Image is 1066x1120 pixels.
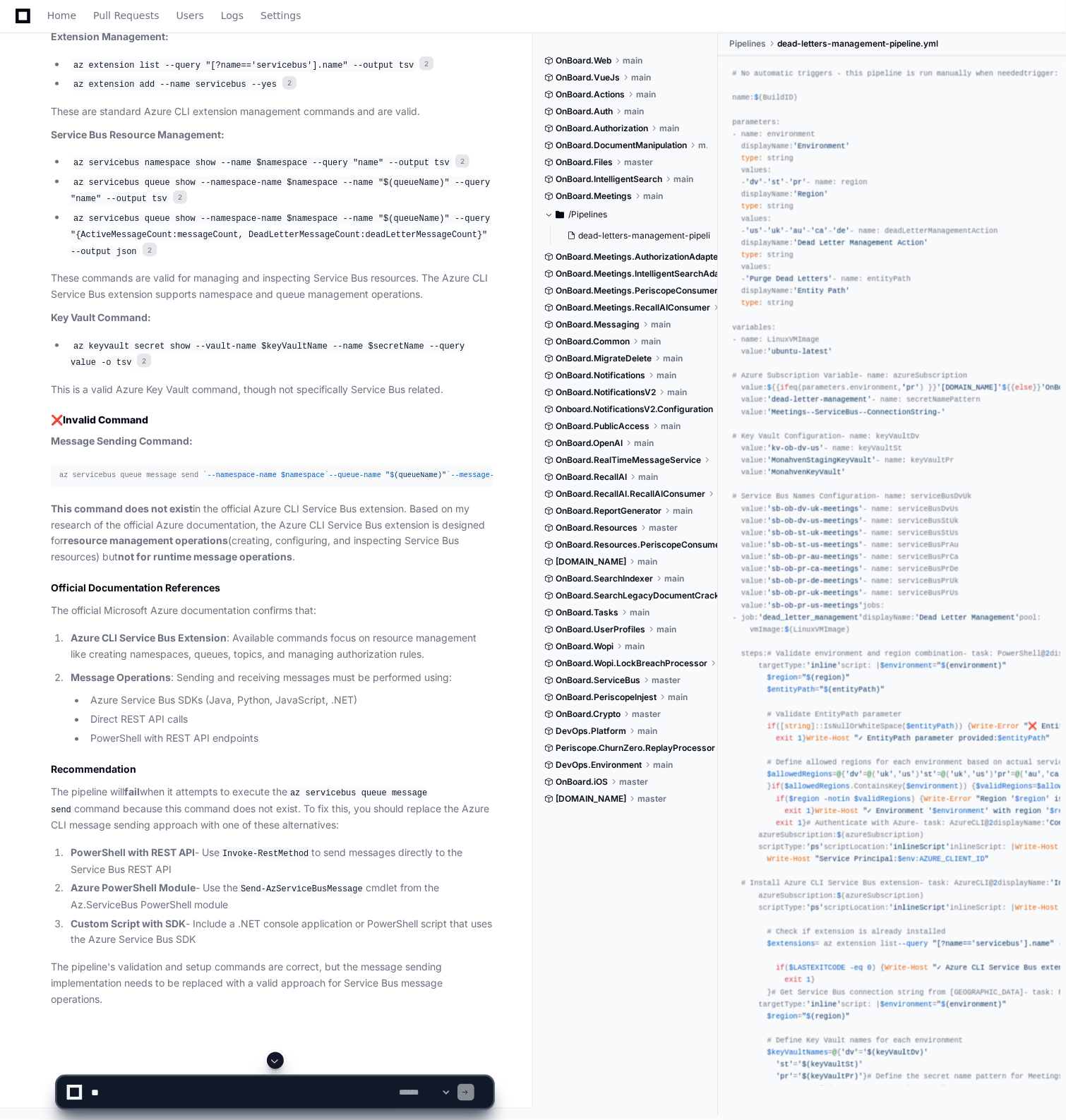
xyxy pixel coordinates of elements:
[619,776,648,788] span: master
[941,1000,945,1008] span: $
[867,771,871,779] span: @
[556,174,662,185] span: OnBoard.IntelligentSearch
[880,661,933,670] span: $environment
[806,976,810,984] span: 1
[971,771,989,779] span: 'us'
[51,311,151,323] strong: Key Vault Command:
[789,178,806,186] span: 'pr'
[137,354,151,368] span: 2
[767,601,863,610] span: 'sb-ob-pr-us-meetings'
[71,918,186,930] strong: Custom Script with SDK
[806,1000,841,1008] span: 'inline'
[732,432,841,440] span: # Key Vault Configuration
[789,795,819,803] span: $region
[71,631,493,663] p: : Available commands focus on resource management like creating namespaces, queues, topics, and m...
[556,206,564,223] svg: Directory
[556,471,627,483] span: OnBoard.RecallAI
[51,582,493,596] h2: Official Documentation References
[937,384,1002,392] span: '[DOMAIN_NAME]'
[784,783,849,791] span: $allowedRegions
[556,488,705,500] span: OnBoard.RecallAI.RecallAIConsumer
[637,725,657,737] span: main
[767,444,824,452] span: 'kv-ob-dv-us'
[767,227,785,235] span: 'uk'
[846,771,863,779] span: 'dv'
[637,556,657,567] span: main
[556,793,626,805] span: [DOMAIN_NAME]
[767,408,946,416] span: 'Meetings--ServiceBus--ConnectionString-'
[798,734,802,742] span: 1
[636,89,656,100] span: main
[741,203,759,211] span: type
[876,771,894,779] span: 'uk'
[767,855,811,863] span: Write-Host
[632,709,661,720] span: master
[767,178,785,186] span: 'st'
[941,771,945,779] span: @
[767,456,876,464] span: 'MonahvenStagingKeyVault'
[66,845,493,878] li: - Use to send messages directly to the Service Bus REST API
[815,807,858,815] span: Write-Host
[59,470,484,482] div: az servicebus queue message send ` ` ` ` ` (( | { })
[51,763,493,777] h2: Recommendation
[784,976,802,984] span: exit
[741,879,920,888] span: # Install Azure CLI Service Bus extension
[649,522,678,534] span: master
[556,285,718,296] span: OnBoard.Meetings.PeriscopeConsumer
[568,209,607,220] span: /Pipelines
[51,785,493,834] p: The pipeline will when it attempts to execute the command because this command does not exist. To...
[880,1000,933,1008] span: $environment
[176,11,204,20] span: Users
[51,788,427,817] code: az servicebus queue message send
[767,722,776,730] span: if
[923,795,971,803] span: Write-Error
[260,11,301,20] span: Settings
[837,771,841,779] span: @
[767,347,832,356] span: 'ubuntu-latest'
[789,227,806,235] span: 'au'
[889,903,950,912] span: 'inlineScript'
[455,155,469,169] span: 2
[745,178,763,186] span: 'dv'
[832,1048,837,1056] span: @
[556,607,618,618] span: OnBoard.Tasks
[784,625,789,634] span: $
[806,807,810,815] span: 1
[556,319,640,330] span: OnBoard.Messaging
[51,413,493,427] h3: ❌
[754,94,758,102] span: $
[71,176,491,206] code: az servicebus queue show --namespace-name $namespace --name "$(queueName)" --query "name" --outpu...
[544,203,707,226] button: /Pipelines
[64,535,228,547] strong: resource management operations
[220,848,311,861] code: Invoke-RestMethod
[673,174,693,185] span: main
[741,299,759,308] span: type
[1024,771,1041,779] span: 'au'
[898,771,916,779] span: 'us'
[906,783,959,791] span: $environment
[556,556,626,567] span: [DOMAIN_NAME]
[729,38,766,49] span: Pipelines
[173,191,187,205] span: 2
[71,212,491,258] code: az servicebus queue show --namespace-name $namespace --name "$(queueName)" --query "{ActiveMessag...
[976,783,1032,791] span: $validRegions
[390,471,394,480] span: $
[806,661,841,670] span: 'inline'
[767,771,832,779] span: $allowedRegions
[784,722,810,730] span: string
[767,384,772,392] span: $
[657,624,676,635] span: main
[86,731,493,747] li: PowerShell with REST API endpoints
[767,577,863,586] span: 'sb-ob-pr-de-meetings'
[841,1048,858,1056] span: 'dv'
[767,553,863,561] span: 'sb-ob-pr-au-meetings'
[854,734,1050,742] span: "✓ EntityPath parameter provided: "
[793,239,928,247] span: 'Dead Letter Management Action'
[556,370,645,381] span: OnBoard.Notifications
[776,964,784,973] span: if
[741,154,759,162] span: type
[556,140,687,151] span: OnBoard.DocumentManipulation
[51,30,169,42] strong: Extension Management:
[556,438,623,449] span: OnBoard.OpenAI
[329,471,381,480] span: --queue-name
